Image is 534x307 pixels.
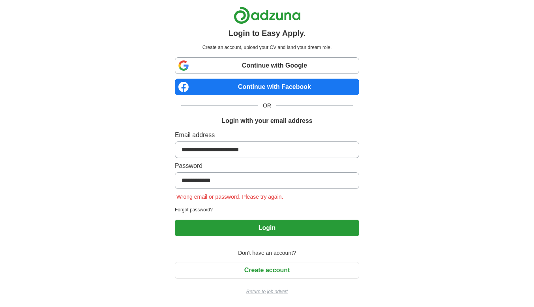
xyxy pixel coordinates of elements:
[175,262,359,279] button: Create account
[175,130,359,140] label: Email address
[175,220,359,236] button: Login
[175,267,359,273] a: Create account
[175,161,359,171] label: Password
[229,27,306,39] h1: Login to Easy Apply.
[234,6,301,24] img: Adzuna logo
[233,249,301,257] span: Don't have an account?
[258,102,276,110] span: OR
[175,206,359,213] a: Forgot password?
[221,116,312,126] h1: Login with your email address
[176,44,358,51] p: Create an account, upload your CV and land your dream role.
[175,57,359,74] a: Continue with Google
[175,194,285,200] span: Wrong email or password. Please try again.
[175,288,359,295] a: Return to job advert
[175,79,359,95] a: Continue with Facebook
